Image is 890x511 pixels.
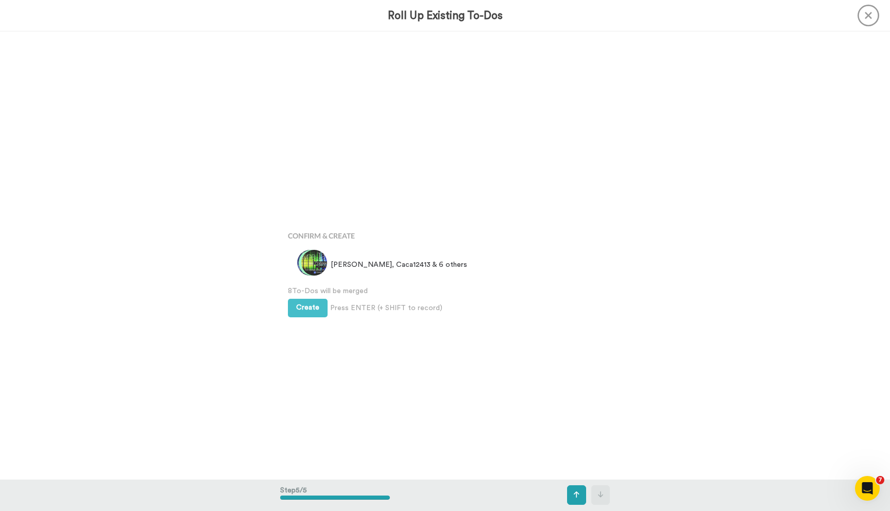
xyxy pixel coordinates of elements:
div: Step 5 / 5 [280,480,390,510]
span: Press ENTER (+ SHIFT to record) [330,303,442,313]
span: 7 [876,476,884,484]
span: Create [296,304,319,311]
h4: Confirm & Create [288,232,602,240]
button: Create [288,299,328,317]
span: [PERSON_NAME], Caca12413 & 6 others [331,260,467,270]
img: 46e757df-2c41-4f4c-9890-3e7535fa61e4.jpg [301,250,327,276]
img: c.png [299,250,324,276]
img: 9215c5dc-c7a0-4136-9fdf-79e9f238604c.jpg [297,250,323,276]
iframe: Intercom live chat [855,476,880,501]
span: 8 To-Dos will be merged [288,286,602,296]
h3: Roll Up Existing To-Dos [388,10,503,22]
